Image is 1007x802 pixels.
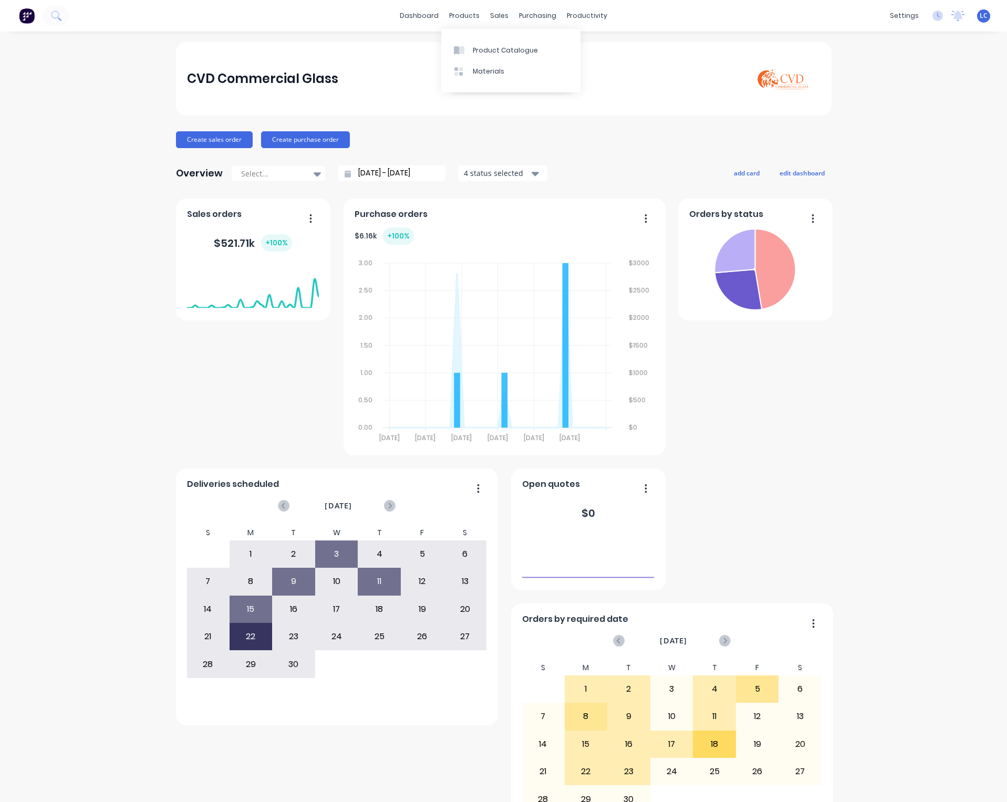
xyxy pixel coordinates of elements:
div: T [607,660,650,675]
button: edit dashboard [773,166,832,180]
div: purchasing [514,8,562,24]
div: 26 [736,758,778,785]
a: Product Catalogue [441,39,580,60]
div: Materials [473,67,504,76]
div: $ 6.16k [355,227,414,245]
span: [DATE] [325,500,352,512]
button: 4 status selected [458,165,547,181]
div: 13 [444,568,486,595]
div: 26 [401,623,443,650]
div: 21 [187,623,229,650]
div: T [693,660,736,675]
div: sales [485,8,514,24]
div: 14 [522,731,564,757]
div: 7 [187,568,229,595]
tspan: [DATE] [524,434,544,443]
tspan: [DATE] [379,434,400,443]
div: 22 [230,623,272,650]
div: 25 [358,623,400,650]
div: T [272,525,315,540]
tspan: $500 [629,395,646,404]
tspan: $2500 [629,286,650,295]
div: 20 [444,596,486,622]
div: 16 [608,731,650,757]
span: Open quotes [522,478,580,491]
div: S [778,660,822,675]
div: 19 [736,731,778,757]
div: 22 [565,758,607,785]
div: 28 [187,651,229,677]
div: $ 0 [582,505,595,521]
div: 4 status selected [464,168,530,179]
div: 1 [230,541,272,567]
div: 2 [273,541,315,567]
div: 7 [522,703,564,730]
tspan: 0.00 [358,423,372,432]
div: 9 [608,703,650,730]
div: 23 [273,623,315,650]
div: Overview [176,163,223,184]
div: W [315,525,358,540]
div: 5 [401,541,443,567]
img: Factory [19,8,35,24]
span: [DATE] [660,635,687,647]
div: Product Catalogue [473,46,538,55]
tspan: [DATE] [487,434,508,443]
tspan: $1500 [629,341,648,350]
div: 15 [565,731,607,757]
div: 14 [187,596,229,622]
div: 21 [522,758,564,785]
div: 11 [358,568,400,595]
tspan: 1.00 [360,368,372,377]
div: 27 [444,623,486,650]
div: CVD Commercial Glass [187,68,338,89]
span: Orders by status [689,208,763,221]
div: settings [885,8,924,24]
span: Purchase orders [355,208,428,221]
span: Deliveries scheduled [187,478,279,491]
div: W [650,660,693,675]
div: 8 [565,703,607,730]
div: 12 [401,568,443,595]
div: M [230,525,273,540]
div: 5 [736,676,778,702]
div: + 100 % [383,227,414,245]
tspan: $3000 [629,258,650,267]
div: 4 [358,541,400,567]
div: 30 [273,651,315,677]
div: 18 [693,731,735,757]
tspan: $2000 [629,313,650,322]
span: LC [980,11,988,20]
a: Materials [441,61,580,82]
div: 10 [651,703,693,730]
a: dashboard [395,8,444,24]
div: + 100 % [261,234,292,252]
img: CVD Commercial Glass [746,51,820,107]
button: add card [727,166,766,180]
tspan: 3.00 [359,258,372,267]
div: 8 [230,568,272,595]
div: products [444,8,485,24]
div: S [186,525,230,540]
div: 3 [316,541,358,567]
div: 3 [651,676,693,702]
div: 13 [779,703,821,730]
div: 10 [316,568,358,595]
div: 17 [316,596,358,622]
div: 27 [779,758,821,785]
div: 9 [273,568,315,595]
div: S [522,660,565,675]
div: 11 [693,703,735,730]
div: 24 [316,623,358,650]
div: 16 [273,596,315,622]
button: Create sales order [176,131,253,148]
div: 15 [230,596,272,622]
div: productivity [562,8,612,24]
div: 6 [444,541,486,567]
tspan: 1.50 [360,341,372,350]
span: Sales orders [187,208,242,221]
tspan: [DATE] [416,434,436,443]
div: 25 [693,758,735,785]
div: T [358,525,401,540]
div: 23 [608,758,650,785]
